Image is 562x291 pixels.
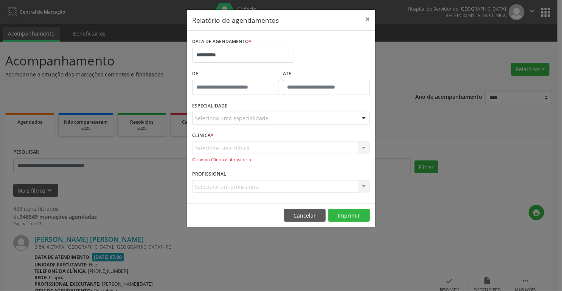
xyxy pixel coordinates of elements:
h5: Relatório de agendamentos [192,15,279,25]
label: ATÉ [283,68,370,80]
button: Cancelar [284,209,326,222]
span: Seleciona uma especialidade [195,114,269,122]
button: Close [360,10,375,28]
label: PROFISSIONAL [192,168,226,180]
label: ESPECIALIDADE [192,100,227,112]
label: DATA DE AGENDAMENTO [192,36,252,48]
label: CLÍNICA [192,130,213,142]
label: De [192,68,279,80]
div: O campo Clínica é obrigatório [192,157,370,163]
button: Imprimir [328,209,370,222]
